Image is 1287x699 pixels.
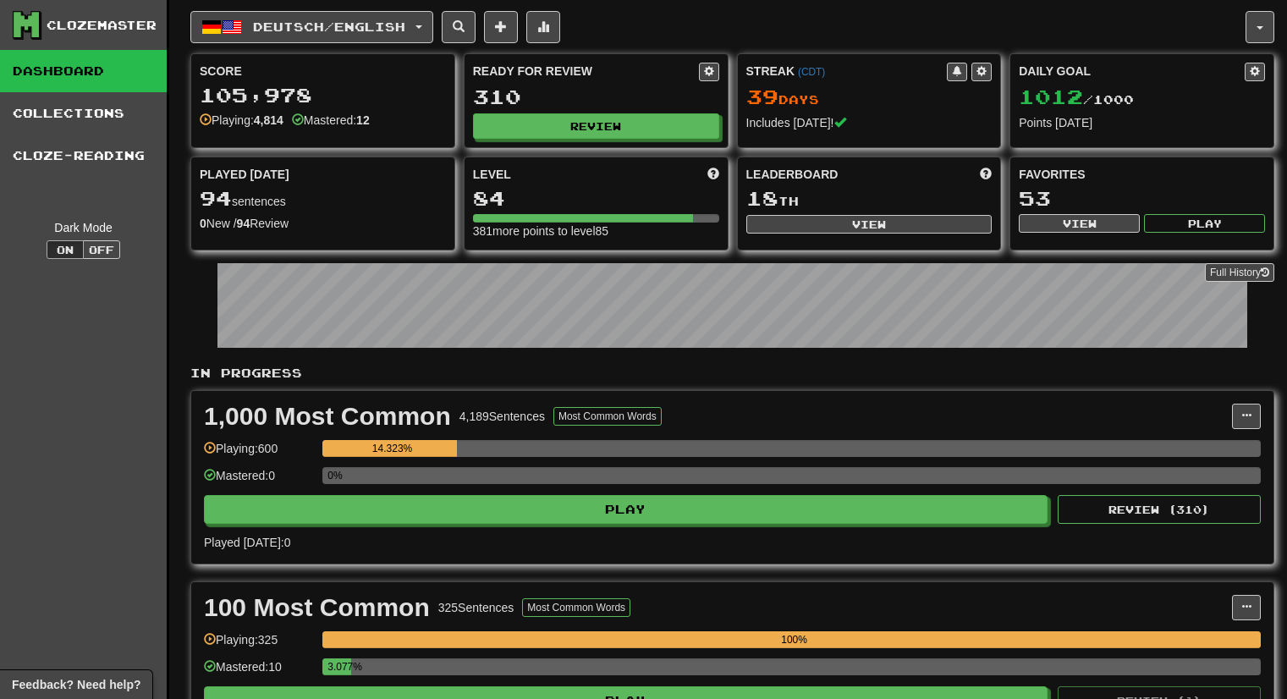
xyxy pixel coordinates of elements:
button: View [746,215,993,234]
a: (CDT) [798,66,825,78]
div: Includes [DATE]! [746,114,993,131]
div: Score [200,63,446,80]
p: In Progress [190,365,1274,382]
button: More stats [526,11,560,43]
div: 100 Most Common [204,595,430,620]
div: Mastered: 0 [204,467,314,495]
button: Most Common Words [522,598,630,617]
button: View [1019,214,1140,233]
div: Playing: [200,112,283,129]
span: 18 [746,186,778,210]
strong: 12 [356,113,370,127]
div: Day s [746,86,993,108]
div: sentences [200,188,446,210]
div: 84 [473,188,719,209]
div: 53 [1019,188,1265,209]
div: Points [DATE] [1019,114,1265,131]
span: 39 [746,85,778,108]
div: 14.323% [327,440,457,457]
strong: 94 [237,217,250,230]
div: Dark Mode [13,219,154,236]
span: Deutsch / English [253,19,405,34]
button: Review (310) [1058,495,1261,524]
div: 105,978 [200,85,446,106]
div: 4,189 Sentences [459,408,545,425]
div: New / Review [200,215,446,232]
button: Review [473,113,719,139]
div: Playing: 325 [204,631,314,659]
span: This week in points, UTC [980,166,992,183]
span: Score more points to level up [707,166,719,183]
div: th [746,188,993,210]
div: Streak [746,63,948,80]
button: Play [1144,214,1265,233]
div: 100% [327,631,1261,648]
button: Add sentence to collection [484,11,518,43]
span: 94 [200,186,232,210]
div: Mastered: [292,112,370,129]
div: 1,000 Most Common [204,404,451,429]
span: Leaderboard [746,166,839,183]
span: Played [DATE]: 0 [204,536,290,549]
span: Open feedback widget [12,676,140,693]
span: Played [DATE] [200,166,289,183]
a: Full History [1205,263,1274,282]
div: 310 [473,86,719,107]
div: Clozemaster [47,17,157,34]
span: 1012 [1019,85,1083,108]
strong: 4,814 [254,113,283,127]
span: / 1000 [1019,92,1134,107]
button: Most Common Words [553,407,662,426]
div: Playing: 600 [204,440,314,468]
span: Level [473,166,511,183]
button: Off [83,240,120,259]
div: 3.077% [327,658,351,675]
div: Favorites [1019,166,1265,183]
div: Mastered: 10 [204,658,314,686]
div: Ready for Review [473,63,699,80]
div: 325 Sentences [438,599,514,616]
strong: 0 [200,217,206,230]
button: On [47,240,84,259]
button: Search sentences [442,11,476,43]
button: Deutsch/English [190,11,433,43]
button: Play [204,495,1048,524]
div: 381 more points to level 85 [473,223,719,239]
div: Daily Goal [1019,63,1245,81]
